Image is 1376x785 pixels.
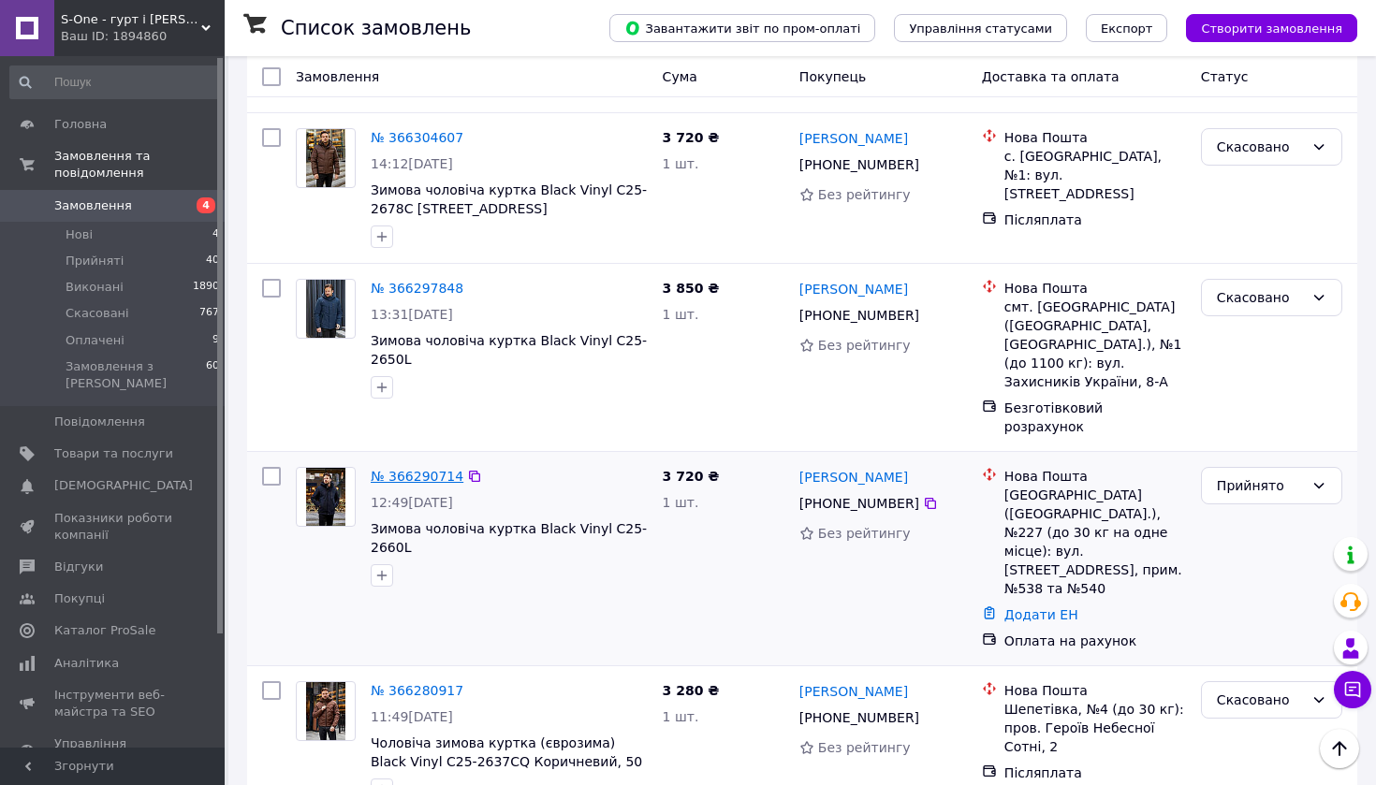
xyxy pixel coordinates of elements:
span: Замовлення та повідомлення [54,148,225,182]
h1: Список замовлень [281,17,471,39]
a: Фото товару [296,467,356,527]
a: Фото товару [296,128,356,188]
img: Фото товару [306,129,345,187]
span: Оплачені [66,332,124,349]
img: Фото товару [306,280,345,338]
span: Cума [663,69,697,84]
span: Повідомлення [54,414,145,430]
span: Доставка та оплата [982,69,1120,84]
a: Створити замовлення [1167,20,1357,35]
span: Відгуки [54,559,103,575]
span: 11:49[DATE] [371,709,453,724]
span: 40 [206,253,219,269]
div: Безготівковий розрахунок [1004,399,1186,436]
span: Головна [54,116,107,133]
span: Прийняті [66,253,124,269]
a: [PERSON_NAME] [799,129,908,148]
span: [DEMOGRAPHIC_DATA] [54,477,193,494]
a: № 366297848 [371,281,463,296]
div: Прийнято [1217,475,1304,496]
span: Без рейтингу [818,338,911,353]
a: Фото товару [296,279,356,339]
button: Створити замовлення [1186,14,1357,42]
div: Післяплата [1004,211,1186,229]
div: [PHONE_NUMBER] [796,302,923,328]
span: Аналітика [54,655,119,672]
button: Завантажити звіт по пром-оплаті [609,14,875,42]
span: Товари та послуги [54,445,173,462]
span: Завантажити звіт по пром-оплаті [624,20,860,36]
span: Виконані [66,279,124,296]
img: Фото товару [306,468,345,526]
span: Створити замовлення [1201,22,1342,36]
a: № 366304607 [371,130,463,145]
div: Скасовано [1217,690,1304,710]
span: 1 шт. [663,709,699,724]
span: Покупці [54,590,105,607]
span: Експорт [1101,22,1153,36]
a: Зимова чоловіча куртка Black Vinyl C25-2650L [371,333,647,367]
div: Шепетівка, №4 (до 30 кг): пров. Героїв Небесної Сотні, 2 [1004,700,1186,756]
div: Оплата на рахунок [1004,632,1186,650]
span: Нові [66,226,93,243]
span: Управління сайтом [54,735,173,769]
button: Експорт [1086,14,1168,42]
div: Ваш ID: 1894860 [61,28,225,45]
div: [PHONE_NUMBER] [796,705,923,731]
span: 3 280 ₴ [663,683,720,698]
span: Показники роботи компанії [54,510,173,544]
span: Замовлення [54,197,132,214]
span: Замовлення з [PERSON_NAME] [66,358,206,392]
div: [PHONE_NUMBER] [796,152,923,178]
button: Чат з покупцем [1334,671,1371,708]
span: S-One - гурт і роздріб курток [61,11,201,28]
span: Каталог ProSale [54,622,155,639]
div: Нова Пошта [1004,467,1186,486]
div: с. [GEOGRAPHIC_DATA], №1: вул. [STREET_ADDRESS] [1004,147,1186,203]
a: Зимова чоловіча куртка Black Vinyl C25-2678С [STREET_ADDRESS] [371,182,647,216]
span: Без рейтингу [818,740,911,755]
span: 1 шт. [663,307,699,322]
span: Без рейтингу [818,526,911,541]
span: 9 [212,332,219,349]
span: 14:12[DATE] [371,156,453,171]
span: 4 [212,226,219,243]
span: 1 шт. [663,495,699,510]
a: Фото товару [296,681,356,741]
a: № 366290714 [371,469,463,484]
button: Наверх [1320,729,1359,768]
a: [PERSON_NAME] [799,280,908,298]
span: Інструменти веб-майстра та SEO [54,687,173,720]
a: Додати ЕН [1004,607,1078,622]
div: Нова Пошта [1004,279,1186,298]
span: Скасовані [66,305,129,322]
span: Управління статусами [909,22,1052,36]
span: 1890 [193,279,219,296]
span: 3 850 ₴ [663,281,720,296]
button: Управління статусами [894,14,1067,42]
span: 3 720 ₴ [663,469,720,484]
div: [GEOGRAPHIC_DATA] ([GEOGRAPHIC_DATA].), №227 (до 30 кг на одне місце): вул. [STREET_ADDRESS], при... [1004,486,1186,598]
span: 13:31[DATE] [371,307,453,322]
a: Зимова чоловіча куртка Black Vinyl C25-2660L [371,521,647,555]
img: Фото товару [306,682,345,740]
span: Замовлення [296,69,379,84]
div: Післяплата [1004,763,1186,782]
span: 4 [197,197,215,213]
span: Статус [1201,69,1249,84]
div: Нова Пошта [1004,128,1186,147]
span: 60 [206,358,219,392]
a: [PERSON_NAME] [799,682,908,701]
span: 12:49[DATE] [371,495,453,510]
a: Чоловіча зимова куртка (єврозима) Black Vinyl C25-2637CQ Коричневий, 50 [371,735,642,769]
div: Скасовано [1217,137,1304,157]
a: № 366280917 [371,683,463,698]
div: Нова Пошта [1004,681,1186,700]
span: 767 [199,305,219,322]
div: смт. [GEOGRAPHIC_DATA] ([GEOGRAPHIC_DATA], [GEOGRAPHIC_DATA].), №1 (до 1100 кг): вул. Захисників ... [1004,298,1186,391]
span: Покупець [799,69,866,84]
